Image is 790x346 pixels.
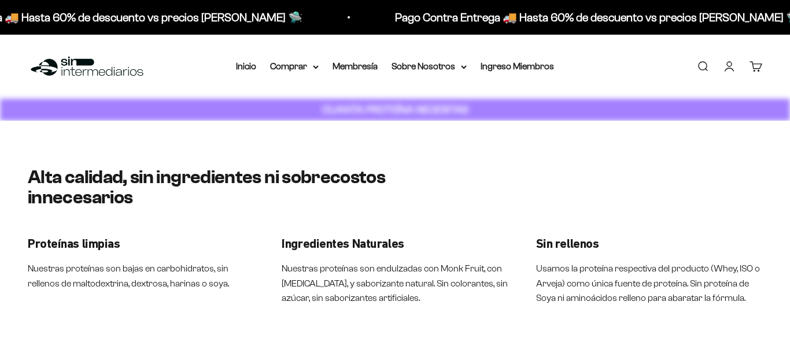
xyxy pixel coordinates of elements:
p: Proteínas limpias [28,236,254,252]
p: Sin rellenos [536,236,762,252]
summary: Comprar [270,59,319,74]
a: Inicio [236,61,256,71]
p: Nuestras proteínas son bajas en carbohidratos, sin rellenos de maltodextrina, dextrosa, harinas o... [28,261,254,291]
a: Ingreso Miembros [481,61,554,71]
p: Nuestras proteínas son endulzadas con Monk Fruit, con [MEDICAL_DATA], y saborizante natural. Sin ... [282,261,508,306]
split-lines: Alta calidad, sin ingredientes ni sobrecostos innecesarios [28,167,385,207]
strong: CUANTA PROTEÍNA NECESITAS [322,103,468,116]
p: Usamos la proteína respectiva del producto (Whey, ISO o Arveja) como única fuente de proteína. Si... [536,261,762,306]
summary: Sobre Nosotros [392,59,467,74]
p: Ingredientes Naturales [282,236,508,252]
a: Membresía [333,61,378,71]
